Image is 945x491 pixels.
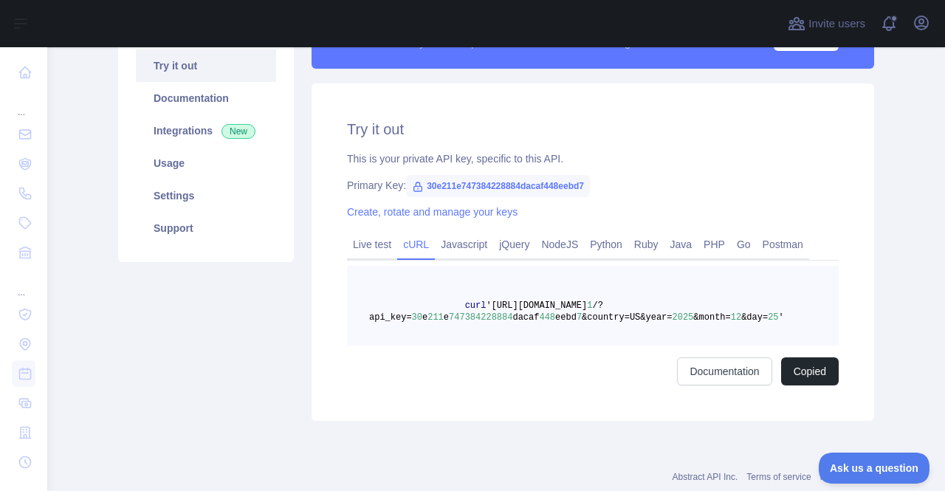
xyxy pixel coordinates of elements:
[779,312,784,323] span: '
[486,301,587,311] span: '[URL][DOMAIN_NAME]
[577,312,582,323] span: 7
[136,147,276,179] a: Usage
[347,233,397,256] a: Live test
[136,49,276,82] a: Try it out
[731,233,757,256] a: Go
[819,453,930,484] iframe: Toggle Customer Support
[582,312,672,323] span: &country=US&year=
[12,89,35,118] div: ...
[136,114,276,147] a: Integrations New
[347,178,839,193] div: Primary Key:
[785,12,868,35] button: Invite users
[731,312,741,323] span: 12
[427,312,444,323] span: 211
[12,269,35,298] div: ...
[347,119,839,140] h2: Try it out
[808,16,865,32] span: Invite users
[412,312,422,323] span: 30
[677,357,772,385] a: Documentation
[584,233,628,256] a: Python
[768,312,778,323] span: 25
[221,124,255,139] span: New
[449,312,512,323] span: 747384228884
[512,312,539,323] span: dacaf
[673,312,694,323] span: 2025
[422,312,427,323] span: e
[628,233,664,256] a: Ruby
[347,206,518,218] a: Create, rotate and manage your keys
[587,301,592,311] span: 1
[698,233,731,256] a: PHP
[781,357,839,385] button: Copied
[693,312,730,323] span: &month=
[136,179,276,212] a: Settings
[136,212,276,244] a: Support
[435,233,493,256] a: Javascript
[397,233,435,256] a: cURL
[555,312,577,323] span: eebd
[664,233,698,256] a: Java
[741,312,768,323] span: &day=
[493,233,535,256] a: jQuery
[406,175,590,197] span: 30e211e747384228884dacaf448eebd7
[746,472,811,482] a: Terms of service
[465,301,487,311] span: curl
[539,312,555,323] span: 448
[136,82,276,114] a: Documentation
[757,233,809,256] a: Postman
[535,233,584,256] a: NodeJS
[347,151,839,166] div: This is your private API key, specific to this API.
[673,472,738,482] a: Abstract API Inc.
[444,312,449,323] span: e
